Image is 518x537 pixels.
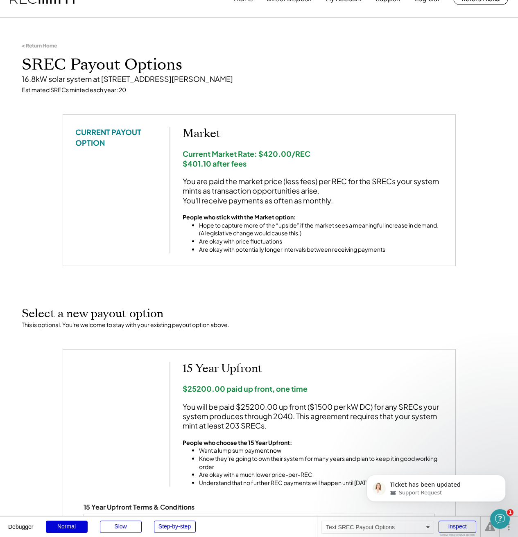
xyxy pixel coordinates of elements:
h1: SREC Payout Options [22,55,497,74]
div: You will be paid $25200.00 up front ($1500 per kW DC) for any SRECs your system produces through ... [183,402,443,431]
div: Text SREC Payout Options [321,521,434,534]
div: Debugger [8,517,34,530]
div: Current Market Rate: $420.00/REC $401.10 after fees [183,149,443,168]
strong: People who choose the 15 Year Upfront: [183,439,292,446]
li: Want a lump sum payment now [199,447,443,455]
li: Are okay with a much lower price-per-REC [199,471,443,479]
div: EXHIBIT A Table 1: Seller and System [225,507,293,523]
h2: Select a new payout option [22,307,497,321]
div: $25200.00 paid up front, one time [183,384,443,393]
li: Understand that no further REC payments will happen until [DATE] [199,479,443,487]
div: Slow [100,521,142,533]
div: This is optional. You're welcome to stay with your existing payout option above. [22,321,497,329]
div: Estimated SRECs minted each year: 20 [22,86,497,94]
div: < Return Home [22,43,57,49]
strong: People who stick with the Market option: [183,213,296,221]
h2: 15 Year Upfront [183,362,443,376]
span: 1 [507,509,513,516]
div: You are paid the market price (less fees) per REC for the SRECs your system mints as transaction ... [183,176,443,205]
li: Know they’re going to own their system for many years and plan to keep it in good working order [199,455,443,471]
li: Are okay with potentially longer intervals between receiving payments [199,246,443,254]
div: Inspect [439,521,476,533]
li: Hope to capture more of the “upside” if the market sees a meaningful increase in demand. (A legis... [199,221,443,237]
div: 16.8kW solar system at [STREET_ADDRESS][PERSON_NAME] [22,74,497,83]
li: Are okay with price fluctuations [199,237,443,246]
div: Show responsive boxes [439,533,476,537]
div: Normal [46,521,88,533]
h2: Market [183,127,443,141]
div: 15 Year Upfront Terms & Conditions [84,503,435,512]
div: CURRENT PAYOUT OPTION [75,127,157,147]
iframe: Intercom live chat [490,509,510,529]
iframe: Intercom notifications message [354,458,518,515]
div: Step-by-step [154,521,196,533]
